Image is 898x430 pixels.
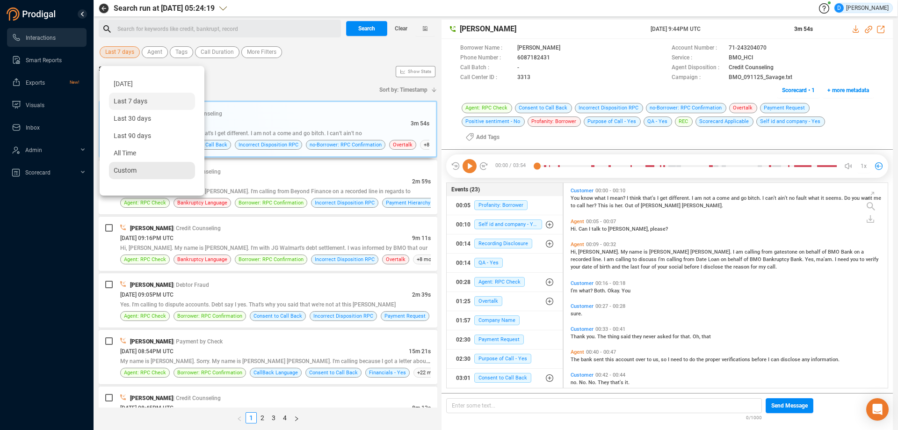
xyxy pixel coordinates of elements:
[621,249,629,255] span: My
[598,203,609,209] span: This
[7,28,87,47] li: Interactions
[759,264,767,270] span: my
[844,195,852,201] span: Do
[752,357,768,363] span: before
[768,357,771,363] span: I
[247,46,276,58] span: More Filters
[474,200,528,210] span: Profanity: Borrower
[114,149,136,157] span: All Time
[703,195,712,201] span: not
[120,348,174,355] span: [DATE] 08:54PM UTC
[241,46,282,58] button: More Filters
[379,82,427,97] span: Sort by: Timestamp
[609,203,615,209] span: is
[7,95,87,114] li: Visuals
[412,292,431,298] span: 2m 39s
[120,245,427,251] span: Hi, [PERSON_NAME]. My name is [PERSON_NAME]. I'm with JG Walmart's debt settlement. I was informe...
[683,357,689,363] span: to
[413,368,443,378] span: +22 more
[456,275,471,290] div: 00:28
[852,195,861,201] span: you
[114,167,137,174] span: Custom
[177,255,227,264] span: Bankruptcy Language
[701,264,703,270] span: I
[474,373,531,383] span: Consent to Call Back
[581,357,594,363] span: bank
[708,256,721,262] span: Loan
[728,256,744,262] span: behalf
[588,379,598,386] span: No.
[643,334,657,340] span: never
[827,83,869,98] span: + more metadata
[608,226,650,232] span: [PERSON_NAME],
[412,235,431,241] span: 9m 11s
[690,249,733,255] span: [PERSON_NAME].
[647,357,653,363] span: to
[669,264,684,270] span: social
[12,51,79,69] a: Smart Reports
[808,195,821,201] span: what
[816,256,835,262] span: ma'am.
[767,264,777,270] span: call.
[695,195,703,201] span: am
[597,334,608,340] span: The
[177,198,227,207] span: Bankruptcy Language
[114,80,133,87] span: [DATE]
[315,255,375,264] span: Incorrect Disposition RPC
[777,83,820,98] button: Scorecard • 1
[26,57,62,64] span: Smart Reports
[641,264,652,270] span: four
[124,198,166,207] span: Agent: RPC Check
[616,256,632,262] span: calling
[114,97,147,105] span: Last 7 days
[571,379,579,386] span: no.
[604,256,607,262] span: I
[658,256,666,262] span: I'm
[130,282,173,288] span: [PERSON_NAME]
[649,249,690,255] span: [PERSON_NAME]
[474,315,520,325] span: Company Name
[703,264,724,270] span: disclose
[122,130,362,137] span: You know what I mean? I think that's I get different. I am not a come and go bitch. I can't ain't no
[693,334,702,340] span: Oh,
[593,256,604,262] span: line.
[177,312,242,321] span: Borrower: RPC Confirmation
[456,198,471,213] div: 00:05
[696,256,708,262] span: Date
[766,398,813,413] button: Send Message
[724,264,733,270] span: the
[408,15,431,128] span: Show Stats
[602,226,608,232] span: to
[705,357,722,363] span: proper
[99,330,437,384] div: [PERSON_NAME]| Payment by Check[DATE] 08:54PM UTC15m 21sMy name is [PERSON_NAME]. Sorry. My name ...
[447,234,563,253] button: 00:14Recording Disclosure
[26,102,44,109] span: Visuals
[120,405,174,411] span: [DATE] 08:45PM UTC
[607,256,616,262] span: am
[177,368,242,377] span: Borrower: RPC Confirmation
[456,351,471,366] div: 02:30
[130,395,173,401] span: [PERSON_NAME]
[736,249,745,255] span: am
[781,357,802,363] span: disclose
[173,338,223,345] span: | Payment by Check
[387,21,415,36] button: Clear
[124,368,166,377] span: Agent: RPC Check
[571,226,579,232] span: Hi.
[346,21,387,36] button: Search
[7,118,87,137] li: Inbox
[745,249,761,255] span: calling
[374,82,437,97] button: Sort by: Timestamp
[790,256,805,262] span: Bank.
[744,256,750,262] span: of
[120,357,440,364] span: My name is [PERSON_NAME]. Sorry. My name is [PERSON_NAME] [PERSON_NAME]. I'm calling because I go...
[447,330,563,349] button: 02:30Payment Request
[857,160,870,173] button: 1x
[835,256,838,262] span: I
[369,368,406,377] span: Financials - Yes
[239,140,298,149] span: Incorrect Disposition RPC
[474,296,502,306] span: Overtalk
[625,379,630,386] span: it.
[638,256,658,262] span: discuss
[682,203,723,209] span: [PERSON_NAME].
